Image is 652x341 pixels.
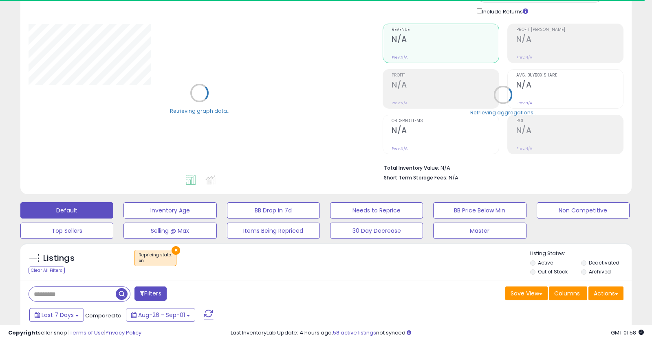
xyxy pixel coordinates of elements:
[123,202,216,219] button: Inventory Age
[139,252,172,264] span: Repricing state :
[43,253,75,264] h5: Listings
[123,223,216,239] button: Selling @ Max
[42,311,74,319] span: Last 7 Days
[231,329,644,337] div: Last InventoryLab Update: 4 hours ago, not synced.
[170,107,229,114] div: Retrieving graph data..
[538,259,553,266] label: Active
[549,286,587,300] button: Columns
[333,329,376,337] a: 58 active listings
[330,223,423,239] button: 30 Day Decrease
[611,329,644,337] span: 2025-09-9 01:58 GMT
[85,312,123,319] span: Compared to:
[139,258,172,264] div: on
[106,329,141,337] a: Privacy Policy
[70,329,104,337] a: Terms of Use
[537,202,630,219] button: Non Competitive
[470,109,536,116] div: Retrieving aggregations..
[172,246,180,255] button: ×
[126,308,195,322] button: Aug-26 - Sep-01
[433,202,526,219] button: BB Price Below Min
[227,202,320,219] button: BB Drop in 7d
[505,286,548,300] button: Save View
[589,259,619,266] label: Deactivated
[29,267,65,274] div: Clear All Filters
[134,286,166,301] button: Filters
[554,289,580,297] span: Columns
[20,202,113,219] button: Default
[8,329,141,337] div: seller snap | |
[588,286,623,300] button: Actions
[8,329,38,337] strong: Copyright
[20,223,113,239] button: Top Sellers
[227,223,320,239] button: Items Being Repriced
[330,202,423,219] button: Needs to Reprice
[471,7,538,15] div: Include Returns
[538,268,568,275] label: Out of Stock
[138,311,185,319] span: Aug-26 - Sep-01
[530,250,632,258] p: Listing States:
[589,268,611,275] label: Archived
[433,223,526,239] button: Master
[29,308,84,322] button: Last 7 Days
